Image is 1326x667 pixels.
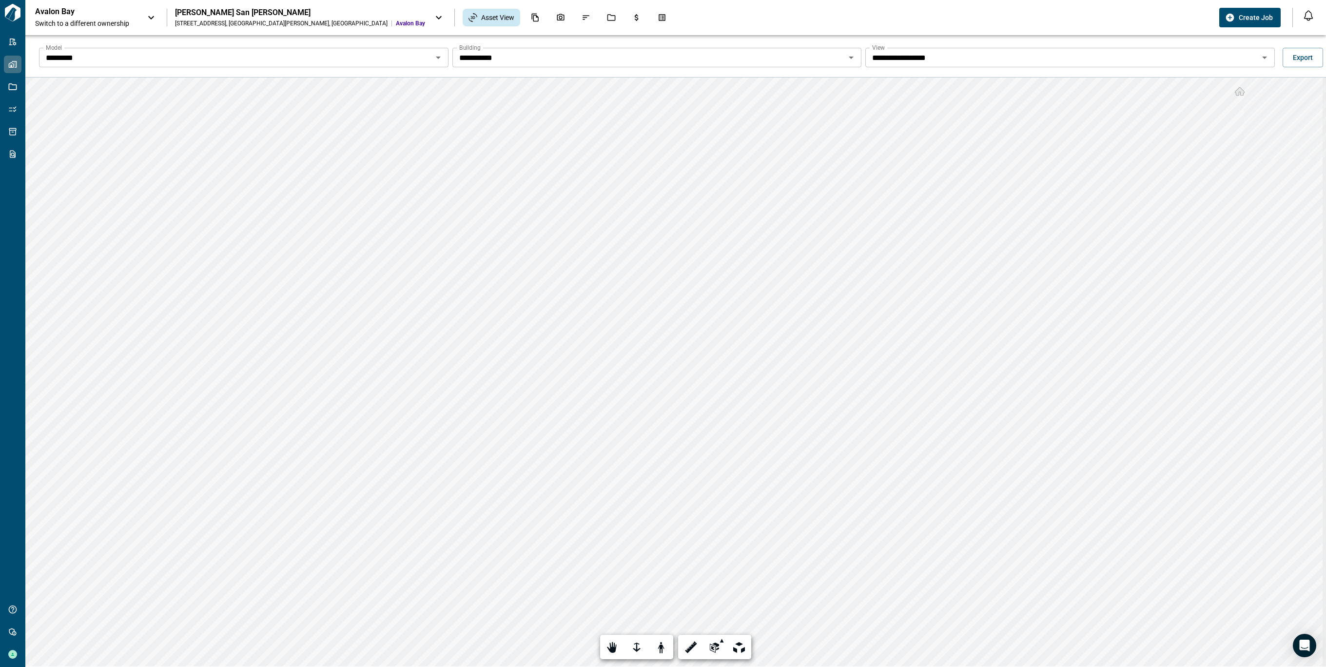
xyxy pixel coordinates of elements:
div: [STREET_ADDRESS] , [GEOGRAPHIC_DATA][PERSON_NAME] , [GEOGRAPHIC_DATA] [175,20,388,27]
div: Takeoff Center [652,9,672,26]
button: Create Job [1219,8,1281,27]
div: Jobs [601,9,622,26]
button: Open [1258,51,1271,64]
div: [PERSON_NAME] San [PERSON_NAME] [175,8,425,18]
div: Documents [525,9,546,26]
label: Model [46,43,62,52]
div: Issues & Info [576,9,596,26]
span: Create Job [1239,13,1273,22]
span: Switch to a different ownership [35,19,137,28]
div: Budgets [626,9,647,26]
div: Asset View [463,9,520,26]
span: Avalon Bay [396,20,425,27]
p: Avalon Bay [35,7,123,17]
div: Photos [550,9,571,26]
label: Building [459,43,481,52]
label: View [872,43,885,52]
span: Asset View [481,13,514,22]
span: Export [1293,53,1313,62]
button: Open [431,51,445,64]
button: Open [844,51,858,64]
div: Open Intercom Messenger [1293,634,1316,657]
button: Open notification feed [1301,8,1316,23]
button: Export [1283,48,1323,67]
